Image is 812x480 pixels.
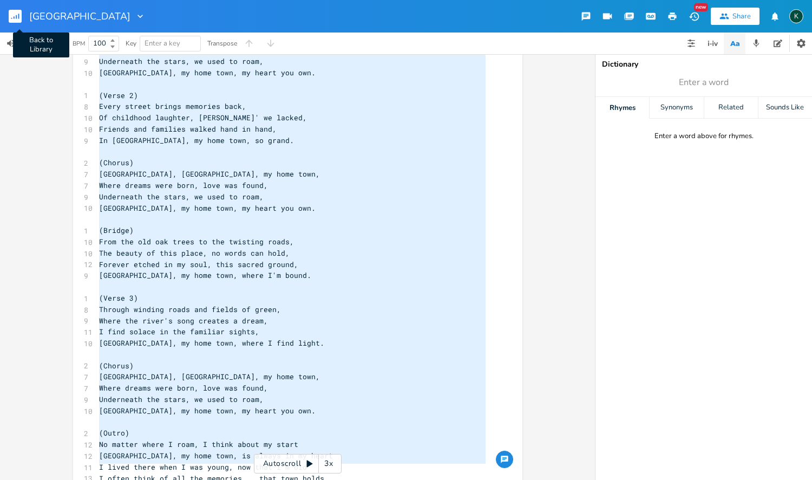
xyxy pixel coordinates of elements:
span: Underneath the stars, we used to roam, [99,192,264,202]
button: Back to Library [9,3,30,29]
span: Every street brings memories back, [99,101,246,111]
span: In [GEOGRAPHIC_DATA], my home town, so grand. [99,135,294,145]
span: Where dreams were born, love was found, [99,383,272,393]
span: Enter a word [679,76,729,89]
div: Transpose [207,40,237,47]
span: I lived there when I was young, now that I'm old [99,462,307,472]
span: [GEOGRAPHIC_DATA], my home town, my heart you own. [99,406,316,416]
span: (Bridge) [99,225,134,235]
span: The beauty of this place, no words can hold, [99,248,290,258]
div: Share [732,11,751,21]
span: Enter a key [145,38,180,48]
span: [GEOGRAPHIC_DATA] [29,11,130,21]
span: From the old oak trees to the twisting roads, [99,237,294,247]
span: (Verse 2) [99,90,138,100]
span: Through winding roads and fields of green, [99,304,281,314]
span: Of childhood laughter, [PERSON_NAME]' we lacked, [99,113,307,122]
span: Where the river's song creates a dream, [99,316,268,326]
span: Where dreams were born, love was found, [99,180,272,190]
span: [GEOGRAPHIC_DATA], my home town, where I find light. [99,338,324,348]
span: [GEOGRAPHIC_DATA], my home town, my heart you own. [99,203,316,213]
div: Autoscroll [254,454,342,473]
div: BPM [73,41,85,47]
div: Rhymes [595,97,649,119]
span: [GEOGRAPHIC_DATA], my home town, where I'm bound. [99,270,311,280]
span: [GEOGRAPHIC_DATA], [GEOGRAPHIC_DATA], my home town, [99,372,320,381]
div: Koval [789,9,803,23]
div: 3x [319,454,338,473]
span: (Chorus) [99,158,134,167]
span: Underneath the stars, we used to roam, [99,56,264,66]
div: Synonyms [650,97,703,119]
span: [GEOGRAPHIC_DATA], [GEOGRAPHIC_DATA], my home town, [99,169,320,179]
button: New [683,7,705,26]
div: Related [704,97,758,119]
div: Dictionary [602,61,806,68]
span: (Chorus) [99,361,134,371]
div: Sounds Like [758,97,812,119]
button: K [789,4,803,29]
button: Share [711,8,759,25]
span: Friends and families walked hand in hand, [99,124,277,134]
span: [GEOGRAPHIC_DATA], my home town, my heart you own. [99,68,316,77]
span: No matter where I roam, I think about my start [99,439,298,449]
span: Forever etched in my soul, this sacred ground, [99,260,298,269]
div: Key [126,40,136,47]
span: [GEOGRAPHIC_DATA], my home town, is always in my heart [99,451,333,460]
span: (Verse 3) [99,293,138,303]
div: Enter a word above for rhymes. [654,132,754,141]
span: (Outro) [99,428,129,438]
span: I find solace in the familiar sights, [99,327,259,336]
div: New [694,3,708,11]
span: Underneath the stars, we used to roam, [99,394,264,404]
